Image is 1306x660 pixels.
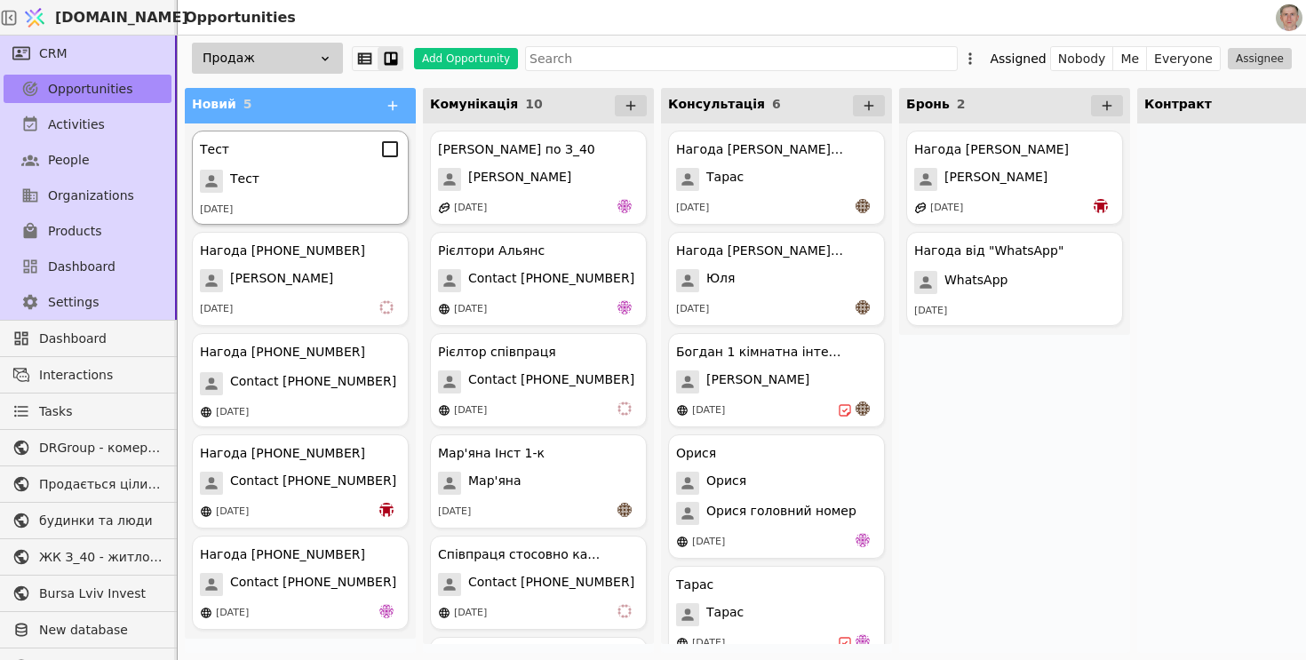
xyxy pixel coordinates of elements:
span: CRM [39,44,68,63]
span: 6 [772,97,781,111]
div: Мар'яна Інст 1-кМар'яна[DATE]an [430,434,647,529]
span: будинки та люди [39,512,163,530]
span: [PERSON_NAME] [230,269,333,292]
button: Everyone [1147,46,1220,71]
span: Products [48,222,101,241]
a: Opportunities [4,75,171,103]
div: [DATE] [454,606,487,621]
a: Interactions [4,361,171,389]
div: Рієлтор співпраця [438,343,556,362]
h2: Opportunities [178,7,296,28]
a: [DOMAIN_NAME] [18,1,178,35]
div: Нагода [PHONE_NUMBER] [200,343,365,362]
span: Орися головний номер [706,502,856,525]
button: Nobody [1051,46,1114,71]
a: Activities [4,110,171,139]
div: Нагода [PERSON_NAME] ( [DEMOGRAPHIC_DATA] )Юля[DATE]an [668,232,885,326]
img: affiliate-program.svg [438,202,450,214]
span: Продається цілий будинок [PERSON_NAME] нерухомість [39,475,163,494]
div: [DATE] [930,201,963,216]
div: Тест [200,140,229,159]
div: Співпраця стосовно канцеляріїContact [PHONE_NUMBER][DATE]vi [430,536,647,630]
span: Interactions [39,366,163,385]
div: Нагода [PHONE_NUMBER] [200,444,365,463]
div: Продаж [192,43,343,74]
a: ЖК З_40 - житлова та комерційна нерухомість класу Преміум [4,543,171,571]
img: online-store.svg [438,303,450,315]
span: Opportunities [48,80,133,99]
span: Tasks [39,402,73,421]
div: Співпраця стосовно канцелярії [438,545,607,564]
a: New database [4,616,171,644]
img: vi [617,402,632,416]
div: ОрисяОрисяОрися головний номер[DATE]de [668,434,885,559]
button: Add Opportunity [414,48,518,69]
a: Bursa Lviv Invest [4,579,171,608]
span: Organizations [48,187,134,205]
a: Tasks [4,397,171,425]
input: Search [525,46,958,71]
a: Dashboard [4,252,171,281]
a: Dashboard [4,324,171,353]
img: an [856,199,870,213]
span: Contact [PHONE_NUMBER] [230,372,396,395]
div: Нагода [PERSON_NAME] ( 2 квартири під інвестицію. ) [676,140,845,159]
img: online-store.svg [438,607,450,619]
div: Рієлтори Альянс [438,242,545,260]
img: vi [617,604,632,618]
span: [PERSON_NAME] [468,168,571,191]
span: [DOMAIN_NAME] [55,7,188,28]
img: de [856,634,870,648]
span: [PERSON_NAME] [944,168,1047,191]
span: Комунікація [430,97,518,111]
div: [DATE] [692,535,725,550]
img: vi [379,300,394,314]
span: Юля [706,269,735,292]
div: Нагода [PERSON_NAME] [914,140,1069,159]
span: Dashboard [48,258,115,276]
div: [DATE] [216,405,249,420]
div: [DATE] [438,505,471,520]
div: Рієлтори АльянсContact [PHONE_NUMBER][DATE]de [430,232,647,326]
a: будинки та люди [4,506,171,535]
img: de [856,533,870,547]
div: [DATE] [676,201,709,216]
div: [DATE] [914,304,947,319]
a: Продається цілий будинок [PERSON_NAME] нерухомість [4,470,171,498]
span: ЖК З_40 - житлова та комерційна нерухомість класу Преміум [39,548,163,567]
div: Нагода [PERSON_NAME][PERSON_NAME][DATE]bo [906,131,1123,225]
a: Products [4,217,171,245]
img: bo [1094,199,1108,213]
div: Богдан 1 кімнатна інтерес [676,343,845,362]
div: Мар'яна Інст 1-к [438,444,545,463]
div: Орися [676,444,716,463]
div: Assigned [990,46,1046,71]
div: [DATE] [454,302,487,317]
span: 10 [525,97,542,111]
span: Dashboard [39,330,163,348]
button: Assignee [1228,48,1292,69]
div: Богдан 1 кімнатна інтерес[PERSON_NAME][DATE]an [668,333,885,427]
img: an [856,402,870,416]
img: an [617,503,632,517]
div: ТестТест[DATE] [192,131,409,225]
span: Новий [192,97,236,111]
img: 1560949290925-CROPPED-IMG_0201-2-.jpg [1276,4,1302,31]
a: Settings [4,288,171,316]
span: Contact [PHONE_NUMBER] [468,269,634,292]
div: [DATE] [454,403,487,418]
span: Contact [PHONE_NUMBER] [230,472,396,495]
div: Нагода [PHONE_NUMBER][PERSON_NAME][DATE]vi [192,232,409,326]
div: [DATE] [454,201,487,216]
span: Тест [230,170,259,193]
img: Logo [21,1,48,35]
span: People [48,151,90,170]
div: Нагода [PERSON_NAME] ( [DEMOGRAPHIC_DATA] ) [676,242,845,260]
img: de [617,199,632,213]
img: online-store.svg [676,637,689,649]
span: Контракт [1144,97,1212,111]
span: Консультація [668,97,765,111]
img: bo [379,503,394,517]
a: CRM [4,39,171,68]
div: [DATE] [216,606,249,621]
